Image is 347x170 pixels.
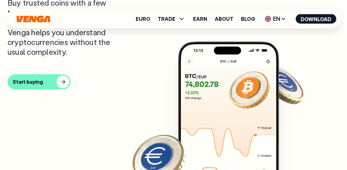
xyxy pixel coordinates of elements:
[296,14,336,24] button: Download
[13,79,43,85] div: Start buying
[265,16,271,22] img: flag-uk
[16,15,51,23] svg: Home
[193,16,207,21] a: Earn
[241,16,255,21] a: Blog
[136,16,150,21] a: Euro
[158,15,185,23] span: TRADE
[8,74,71,89] button: Start buying
[260,62,305,107] img: Solana
[158,16,175,21] span: TRADE
[263,14,288,24] span: EN
[215,16,233,21] a: About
